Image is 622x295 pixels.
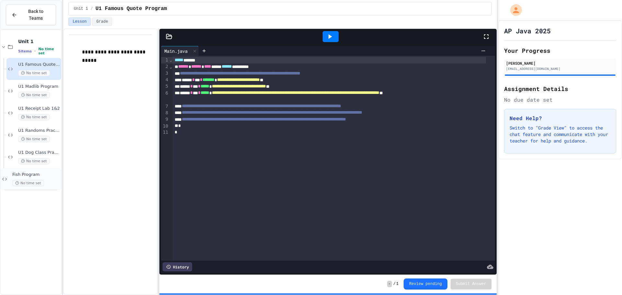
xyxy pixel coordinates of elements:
[18,136,50,142] span: No time set
[161,48,191,54] div: Main.java
[18,158,50,164] span: No time set
[510,114,611,122] h3: Need Help?
[18,150,60,155] span: U1 Dog Class Practice
[161,116,169,123] div: 9
[18,106,60,111] span: U1 Receipt Lab 1&2
[38,47,60,55] span: No time set
[161,129,169,136] div: 11
[18,128,60,133] span: U1 Randoms Practice
[18,62,60,67] span: U1 Famous Quote Program
[6,5,56,25] button: Back to Teams
[451,279,491,289] button: Submit Answer
[504,26,551,35] h1: AP Java 2025
[18,49,32,53] span: 5 items
[74,6,88,11] span: Unit 1
[12,180,44,186] span: No time set
[456,281,486,287] span: Submit Answer
[504,84,616,93] h2: Assignment Details
[396,281,398,287] span: 1
[504,46,616,55] h2: Your Progress
[161,63,169,70] div: 2
[503,3,524,17] div: My Account
[393,281,396,287] span: /
[169,57,172,62] span: Fold line
[510,125,611,144] p: Switch to "Grade View" to access the chat feature and communicate with your teacher for help and ...
[163,262,192,271] div: History
[18,70,50,76] span: No time set
[21,8,51,22] span: Back to Teams
[68,17,91,26] button: Lesson
[161,123,169,130] div: 10
[12,172,60,177] span: Fish Program
[161,90,169,103] div: 6
[96,5,167,13] span: U1 Famous Quote Program
[161,77,169,83] div: 4
[18,84,60,89] span: U1 Madlib Program
[161,70,169,77] div: 3
[504,96,616,104] div: No due date set
[161,46,199,56] div: Main.java
[387,281,392,287] span: -
[92,17,112,26] button: Grade
[161,57,169,63] div: 1
[169,64,172,69] span: Fold line
[506,60,614,66] div: [PERSON_NAME]
[506,66,614,71] div: [EMAIL_ADDRESS][DOMAIN_NAME]
[404,278,447,289] button: Review pending
[18,114,50,120] span: No time set
[161,83,169,90] div: 5
[18,39,60,44] span: Unit 1
[18,92,50,98] span: No time set
[34,49,36,54] span: •
[90,6,93,11] span: /
[161,110,169,116] div: 8
[161,103,169,110] div: 7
